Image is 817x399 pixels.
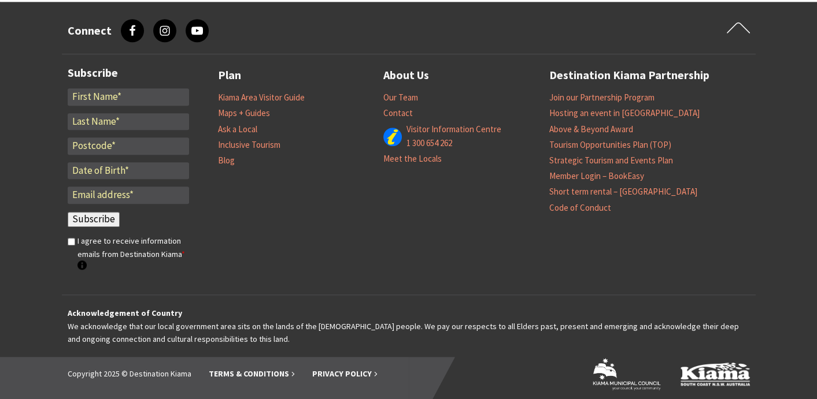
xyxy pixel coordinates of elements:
[209,368,295,379] a: Terms & Conditions
[68,187,189,204] input: Email address*
[68,137,189,155] input: Postcode*
[681,362,750,386] img: Kiama Logo
[383,153,442,165] a: Meet the Locals
[218,155,235,166] a: Blog
[383,107,413,119] a: Contact
[218,92,305,103] a: Kiama Area Visitor Guide
[406,137,452,149] a: 1 300 654 262
[218,107,270,119] a: Maps + Guides
[549,186,697,213] a: Short term rental – [GEOGRAPHIC_DATA] Code of Conduct
[549,92,655,103] a: Join our Partnership Program
[68,66,189,80] h3: Subscribe
[68,212,120,227] input: Subscribe
[383,66,429,85] a: About Us
[77,234,189,273] label: I agree to receive information emails from Destination Kiama
[383,92,418,103] a: Our Team
[68,367,191,380] li: Copyright 2025 © Destination Kiama
[549,170,644,182] a: Member Login – BookEasy
[68,308,182,318] strong: Acknowledgement of Country
[68,113,189,130] input: Last Name*
[549,66,709,85] a: Destination Kiama Partnership
[549,155,673,166] a: Strategic Tourism and Events Plan
[549,124,633,135] a: Above & Beyond Award
[218,66,241,85] a: Plan
[218,139,280,151] a: Inclusive Tourism
[68,88,189,106] input: First Name*
[218,124,257,135] a: Ask a Local
[549,139,671,151] a: Tourism Opportunities Plan (TOP)
[68,307,750,345] p: We acknowledge that our local government area sits on the lands of the [DEMOGRAPHIC_DATA] people....
[68,162,189,180] input: Date of Birth*
[406,124,501,135] a: Visitor Information Centre
[312,368,378,379] a: Privacy Policy
[549,107,700,119] a: Hosting an event in [GEOGRAPHIC_DATA]
[68,24,112,38] h3: Connect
